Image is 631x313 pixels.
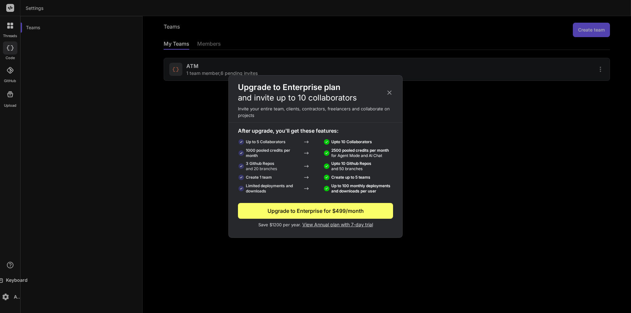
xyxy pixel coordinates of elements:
[246,175,272,180] p: Create 1 team
[302,222,373,227] span: View Annual plan with 7-day trial
[238,82,357,103] h2: Upgrade to Enterprise plan
[331,175,370,180] p: Create up to 5 teams
[331,148,389,158] p: 2500 pooled credits per month
[331,153,382,158] span: for Agent Mode and AI Chat
[246,148,300,158] p: 1000 pooled credits per month
[238,203,393,219] button: Upgrade to Enterprise for $499/month
[229,106,402,119] p: Invite your entire team, clients, contractors, freelancers and collaborate on projects
[331,166,362,171] span: and 50 branches
[246,166,277,171] span: and 20 branches
[331,183,393,194] p: Up to 100 monthly deployments and downloads per user
[331,139,372,145] p: Upto 10 Collaborators
[238,207,393,215] div: Upgrade to Enterprise for $499/month
[238,127,393,135] p: After upgrade, you'll get these features:
[331,161,371,171] p: Upto 10 Github Repos
[238,93,357,102] span: and invite up to 10 collaborators
[246,139,286,145] p: Up to 5 Collaborators
[238,221,393,228] p: Save $1200 per year.
[246,183,300,194] p: Limited deployments and downloads
[246,161,277,171] p: 3 Github Repos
